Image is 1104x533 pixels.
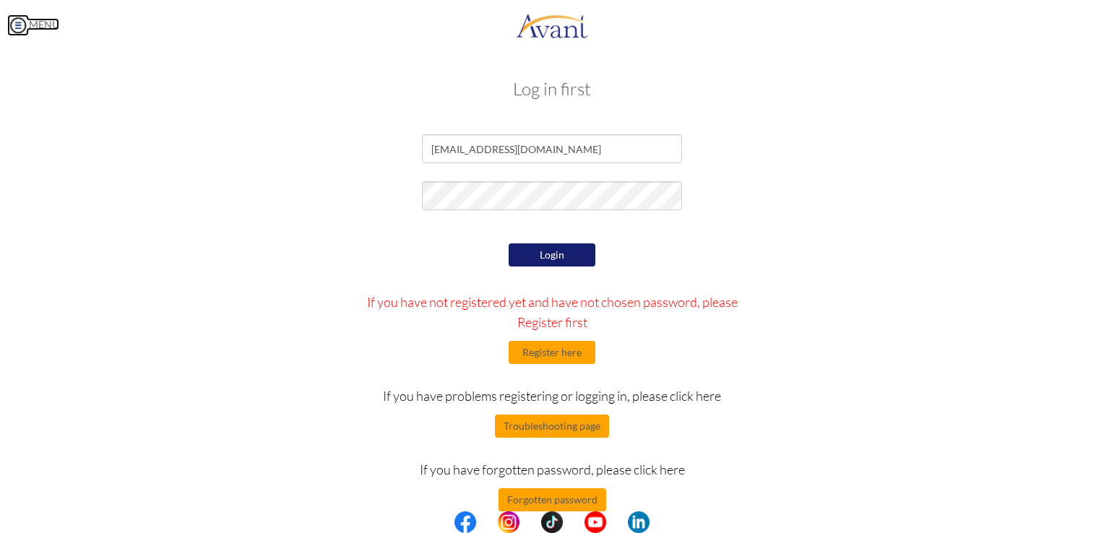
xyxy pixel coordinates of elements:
input: Email [422,134,682,163]
img: blank.png [476,511,498,533]
img: logo.png [516,4,588,47]
button: Register here [509,341,595,364]
img: blank.png [519,511,541,533]
img: blank.png [563,511,585,533]
img: fb.png [454,511,476,533]
p: If you have forgotten password, please click here [352,459,753,480]
img: icon-menu.png [7,14,29,36]
h3: Log in first [140,79,964,98]
button: Troubleshooting page [495,415,609,438]
p: If you have not registered yet and have not chosen password, please Register first [352,292,753,332]
img: in.png [498,511,519,533]
img: yt.png [585,511,606,533]
img: tt.png [541,511,563,533]
img: li.png [628,511,650,533]
button: Login [509,243,595,266]
img: blank.png [606,511,628,533]
p: If you have problems registering or logging in, please click here [352,386,753,406]
a: MENU [7,18,59,30]
button: Forgotten password [499,488,606,511]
